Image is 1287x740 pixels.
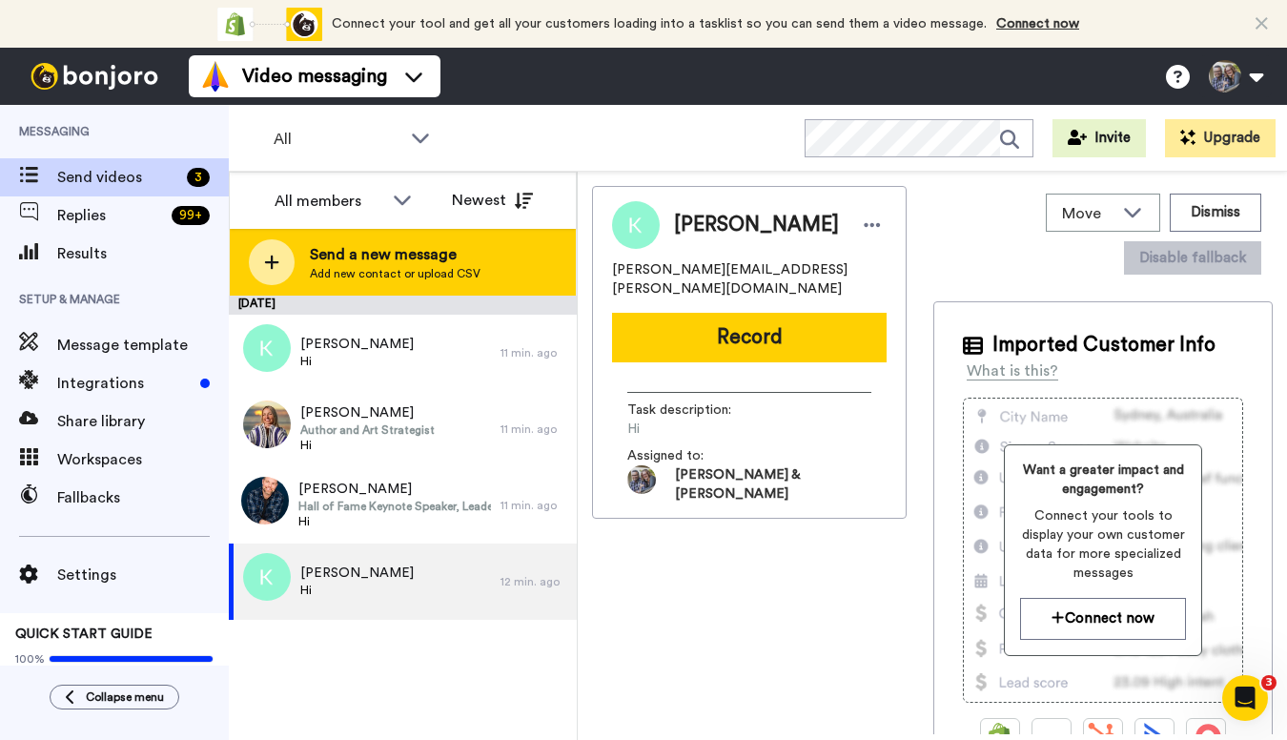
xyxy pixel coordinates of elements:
span: Hi [300,354,414,369]
span: Workspaces [57,448,229,471]
span: Integrations [57,372,193,395]
div: animation [217,8,322,41]
span: Send a new message [310,243,480,266]
div: 11 min. ago [500,498,567,513]
span: Collapse menu [86,689,164,705]
span: Assigned to: [627,446,761,465]
button: Invite [1052,119,1146,157]
button: Upgrade [1165,119,1276,157]
button: Connect now [1020,598,1186,639]
span: [PERSON_NAME] [300,335,414,354]
a: Connect now [996,17,1079,31]
div: All members [275,190,383,213]
span: [PERSON_NAME] [674,211,839,239]
div: 3 [187,168,210,187]
img: Image of Kerrigan [612,201,660,249]
span: Want a greater impact and engagement? [1020,461,1186,499]
span: Imported Customer Info [992,331,1215,360]
span: [PERSON_NAME] [300,564,414,583]
img: 665e3c67-bfa7-47d5-907d-b5149c11486f.jpg [243,401,291,448]
button: Dismiss [1170,194,1261,232]
span: Hi [300,438,435,453]
img: k.png [243,553,291,601]
span: Replies [57,204,164,227]
span: Video messaging [242,63,387,90]
span: Share library [57,410,229,433]
iframe: Intercom live chat [1222,675,1268,721]
span: Connect your tool and get all your customers loading into a tasklist so you can send them a video... [332,17,987,31]
span: QUICK START GUIDE [15,627,153,641]
img: efee89e8-d9b2-4019-b2f5-53fde80547e3-1660566371.jpg [627,465,656,494]
span: [PERSON_NAME] [300,403,435,422]
span: 100% [15,651,45,667]
span: [PERSON_NAME] [298,480,491,499]
span: Hi [300,583,414,598]
span: Add new contact or upload CSV [310,266,480,281]
button: Disable fallback [1124,241,1261,275]
span: [PERSON_NAME][EMAIL_ADDRESS][PERSON_NAME][DOMAIN_NAME] [612,260,887,298]
div: What is this? [967,360,1058,382]
button: Collapse menu [50,685,179,709]
img: 4eb29fb7-4ba6-4b58-b451-60ed241f8b36.jpg [241,477,289,524]
button: Newest [438,181,547,219]
span: Fallbacks [57,486,229,509]
span: Task description : [627,401,761,420]
div: 11 min. ago [500,345,567,360]
span: Send videos [57,166,179,189]
div: 11 min. ago [500,421,567,437]
span: All [274,128,401,151]
div: [DATE] [229,296,577,315]
span: Hi [627,420,808,439]
span: Move [1062,202,1113,225]
span: Author and Art Strategist [300,422,435,438]
span: Message template [57,334,229,357]
span: Hall of Fame Keynote Speaker, Leadership Expert, and Entertainer [298,499,491,514]
span: Settings [57,564,229,586]
img: vm-color.svg [200,61,231,92]
div: 99 + [172,206,210,225]
span: [PERSON_NAME] & [PERSON_NAME] [675,465,871,504]
div: 12 min. ago [500,574,567,589]
img: bj-logo-header-white.svg [23,63,166,90]
span: 3 [1261,675,1277,690]
span: Results [57,242,229,265]
button: Record [612,313,887,362]
span: Hi [298,514,491,529]
img: k.png [243,324,291,372]
span: Connect your tools to display your own customer data for more specialized messages [1020,506,1186,583]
